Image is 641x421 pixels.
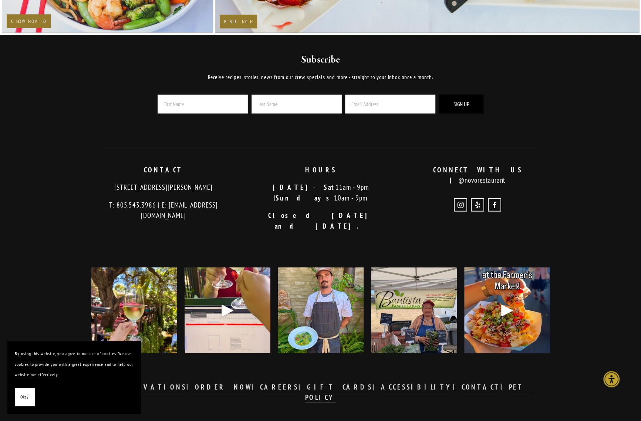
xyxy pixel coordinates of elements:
[117,383,186,391] strong: RESERVATIONS
[276,193,334,202] strong: Sundays
[137,53,504,67] h2: Subscribe
[224,19,253,24] h2: Brunch
[461,383,500,391] strong: CONTACT
[260,383,298,392] a: CAREERS
[15,348,133,380] p: By using this website, you agree to our use of cookies. We use cookies to provide you with a grea...
[7,341,141,414] section: Cookie banner
[15,388,35,407] button: Okay!
[357,267,470,353] img: We're so grateful for the incredible farmers at @bautistafamilyfarms and all of their hard work. 🥕
[603,371,620,387] div: Accessibility Menu
[405,165,550,186] p: @novorestaurant
[248,182,393,203] p: 11am - 9pm | 10am - 9pm
[268,211,381,230] strong: Closed [DATE] and [DATE].
[471,198,484,212] a: Yelp
[453,383,461,391] strong: |
[137,73,504,82] p: Receive recipes, stories, news from our crew, specials and more - straight to your inbox once a m...
[345,95,435,114] input: Email Address
[278,257,364,364] img: Chef Michael was presented with a challenge when creating a vegan dish for our summer dinner menu...
[305,165,336,174] strong: HOURS
[439,95,483,114] button: Sign Up
[298,383,307,391] strong: |
[372,383,381,391] strong: |
[158,95,248,114] input: First Name
[186,383,195,391] strong: |
[307,383,373,391] strong: GIFT CARDS
[461,383,500,392] a: CONTACT
[91,200,236,221] p: T: 805.543.3986 | E: [EMAIL_ADDRESS][DOMAIN_NAME]
[195,383,252,392] a: ORDER NOW
[252,383,260,391] strong: |
[433,165,530,185] strong: CONNECT WITH US |
[454,198,467,212] a: Instagram
[381,383,453,391] strong: ACCESSIBILITY
[11,19,47,24] h2: Chow Novo
[20,392,30,403] span: Okay!
[272,183,335,192] strong: [DATE]-Sat
[307,383,373,392] a: GIFT CARDS
[195,383,252,391] strong: ORDER NOW
[91,182,236,193] p: [STREET_ADDRESS][PERSON_NAME]
[144,165,183,174] strong: CONTACT
[500,383,509,391] strong: |
[91,257,177,364] img: Our featured white wine, Lubanzi Chenin Blanc, is as vibrant as its story: born from adventure an...
[498,302,516,319] div: Play
[488,198,501,212] a: Novo Restaurant and Lounge
[219,302,236,319] div: Play
[260,383,298,391] strong: CAREERS
[252,95,342,114] input: Last Name
[117,383,186,392] a: RESERVATIONS
[453,101,469,108] span: Sign Up
[381,383,453,392] a: ACCESSIBILITY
